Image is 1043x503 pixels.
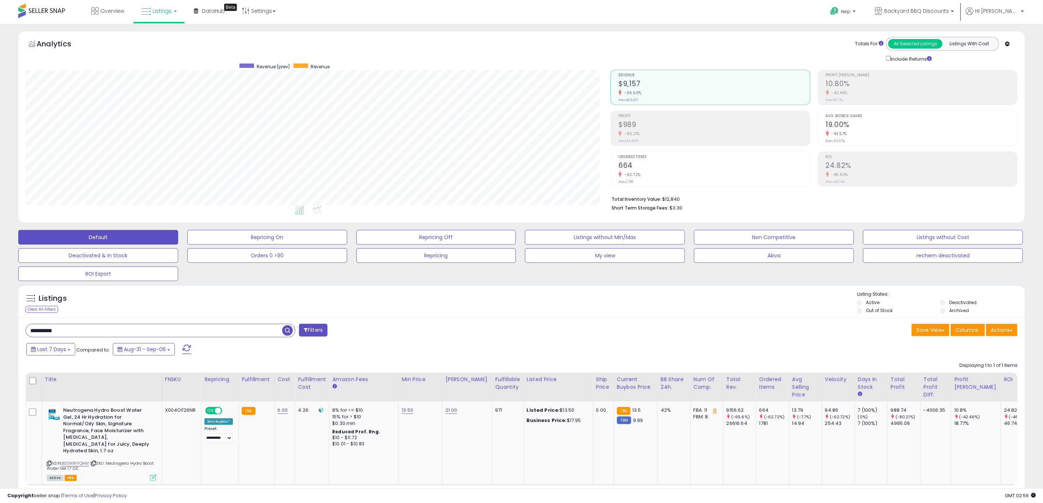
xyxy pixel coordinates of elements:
span: 13.5 [632,407,641,414]
span: Help [841,8,851,15]
b: Total Inventory Value: [611,196,661,202]
div: Tooltip anchor [224,4,237,11]
a: Terms of Use [62,492,93,499]
h2: $989 [618,120,810,130]
div: 14.94 [792,420,822,427]
button: My view [525,248,685,263]
a: 6.00 [278,407,288,414]
div: 0.00 [596,407,608,414]
span: Avg. Buybox Share [826,114,1017,118]
span: | SKU: Neutrogena Hydro Boost Water Gel 1.7 OZ [47,460,154,471]
b: Business Price: [527,417,567,424]
small: (-42.46%) [959,414,980,420]
span: ROI [826,155,1017,159]
span: Revenue (prev) [257,64,290,70]
div: 26616.64 [726,420,756,427]
button: Columns [951,324,985,336]
a: Privacy Policy [95,492,127,499]
span: Revenue [618,73,810,77]
small: Amazon Fees. [332,383,337,390]
div: ROI [1004,376,1031,383]
div: Displaying 1 to 1 of 1 items [959,362,1017,369]
small: -80.21% [622,131,640,137]
div: 4995.09 [891,420,920,427]
div: FBA: 11 [694,407,718,414]
div: -4006.35 [924,407,946,414]
button: Deactivated & In Stock [18,248,178,263]
div: Num of Comp. [694,376,720,391]
span: Overview [100,7,124,15]
span: 2025-09-14 02:56 GMT [1005,492,1036,499]
span: Aug-31 - Sep-06 [124,346,166,353]
button: Last 7 Days [26,343,75,356]
small: FBA [242,407,255,415]
div: Total Profit [891,376,917,391]
div: Current Buybox Price [617,376,655,391]
div: Fulfillable Quantity [495,376,520,391]
div: seller snap | | [7,492,127,499]
span: Profit [PERSON_NAME] [826,73,1017,77]
small: Prev: 33.67% [826,139,845,143]
small: (-65.6%) [731,414,750,420]
button: Repricing On [187,230,347,245]
button: Aug-31 - Sep-06 [113,343,175,356]
b: Short Term Storage Fees: [611,205,668,211]
div: 15% for > $10 [332,414,393,420]
label: Out of Stock [866,307,893,314]
small: Days In Stock. [858,391,862,398]
div: Title [45,376,159,383]
button: Listings without Min/Max [525,230,685,245]
button: Save View [912,324,950,336]
div: 971 [495,407,518,414]
div: Ship Price [596,376,611,391]
button: Default [18,230,178,245]
div: 7 (100%) [858,407,887,414]
button: Non Competitive [694,230,854,245]
div: 664 [759,407,789,414]
div: 254.43 [825,420,855,427]
small: Prev: $4,995 [618,139,639,143]
span: Columns [955,326,978,334]
button: Repricing [356,248,516,263]
label: Archived [949,307,969,314]
small: Prev: 18.77% [826,98,843,102]
div: FNSKU [165,376,199,383]
div: $10.01 - $10.83 [332,441,393,447]
div: Fulfillment Cost [298,376,326,391]
div: X004OF26NR [165,407,196,414]
div: Ordered Items [759,376,786,391]
a: Hi [PERSON_NAME] [966,7,1024,24]
b: Neutrogena Hydro Boost Water Gel, 24 Hr Hydration for Normal/Oily Skin, Signature Fragrance, Face... [63,407,152,456]
div: Win BuyBox * [204,418,233,425]
h5: Analytics [37,39,85,51]
div: 13.79 [792,407,822,414]
label: Active [866,299,879,306]
div: Profit [PERSON_NAME] [954,376,998,391]
span: All listings currently available for purchase on Amazon [47,475,64,481]
div: Cost [278,376,292,383]
button: Repricing Off [356,230,516,245]
span: $3.30 [670,204,682,211]
span: FBA [65,475,77,481]
img: 41e8asrbWRL._SL40_.jpg [47,407,61,422]
a: 21.00 [445,407,457,414]
div: $17.95 [527,417,587,424]
li: $12,840 [611,194,1012,203]
div: 4.26 [298,407,323,414]
small: FBA [617,407,630,415]
a: 13.50 [402,407,413,414]
div: $13.50 [527,407,587,414]
span: ON [206,408,215,414]
span: Profit [618,114,810,118]
div: $10 - $11.72 [332,435,393,441]
div: Totals For [855,41,883,47]
small: -65.60% [622,90,641,96]
div: 94.86 [825,407,855,414]
div: 988.74 [891,407,920,414]
small: (-80.21%) [896,414,915,420]
div: Velocity [825,376,852,383]
div: Amazon Fees [332,376,395,383]
small: -62.72% [622,172,641,177]
div: 8% for <= $10 [332,407,393,414]
small: (-62.72%) [830,414,850,420]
